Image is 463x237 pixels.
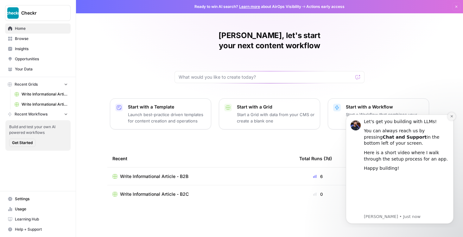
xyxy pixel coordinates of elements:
span: Ready to win AI search? about AirOps Visibility [194,4,301,10]
span: Help + Support [15,227,68,232]
a: Your Data [5,64,71,74]
span: Opportunities [15,56,68,62]
a: Learn more [239,4,260,9]
p: Start a Grid with data from your CMS or create a blank one [237,111,315,124]
button: Workspace: Checkr [5,5,71,21]
a: Browse [5,34,71,44]
div: 0 [299,191,337,197]
span: Learning Hub [15,216,68,222]
span: Write Informational Article - B2B [120,173,188,180]
span: Settings [15,196,68,202]
a: Usage [5,204,71,214]
span: Your Data [15,66,68,72]
a: Write Informational Article - B2B [12,89,71,99]
span: Home [15,26,68,31]
button: Get Started [9,139,35,147]
a: Settings [5,194,71,204]
span: Recent Grids [15,82,38,87]
input: What would you like to create today? [179,74,353,80]
span: Checkr [21,10,60,16]
a: Learning Hub [5,214,71,224]
p: Launch best-practice driven templates for content creation and operations [128,111,206,124]
span: Browse [15,36,68,42]
span: Write Informational Article - B2B [22,91,68,97]
a: Write Informational Article - B2C [12,99,71,109]
span: Build and test your own AI powered workflows [9,124,67,135]
span: Get Started [12,140,33,146]
iframe: Intercom notifications message [336,109,463,227]
span: Insights [15,46,68,52]
iframe: youtube [28,66,112,104]
a: Write Informational Article - B2C [112,191,289,197]
h1: [PERSON_NAME], let's start your next content workflow [174,30,365,51]
div: 6 [299,173,337,180]
div: Total Runs (7d) [299,150,332,167]
button: Start with a TemplateLaunch best-practice driven templates for content creation and operations [110,98,211,129]
p: Start with a Template [128,104,206,110]
a: Insights [5,44,71,54]
button: Start with a GridStart a Grid with data from your CMS or create a blank one [219,98,320,129]
a: Write Informational Article - B2B [112,173,289,180]
button: Recent Workflows [5,109,71,119]
p: Start with a Grid [237,104,315,110]
p: Message from Steven, sent Just now [28,105,112,111]
button: Dismiss notification [111,3,119,12]
button: Start with a WorkflowStart a Workflow that combines your data, LLMs and human review [328,98,429,129]
span: Recent Workflows [15,111,48,117]
span: Usage [15,206,68,212]
div: Recent [112,150,289,167]
a: Home [5,23,71,34]
p: Start with a Workflow [346,104,424,110]
a: Opportunities [5,54,71,64]
span: Write Informational Article - B2C [120,191,189,197]
button: Recent Grids [5,80,71,89]
span: Write Informational Article - B2C [22,102,68,107]
img: Checkr Logo [7,7,19,19]
button: Help + Support [5,224,71,234]
span: Actions early access [306,4,345,10]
